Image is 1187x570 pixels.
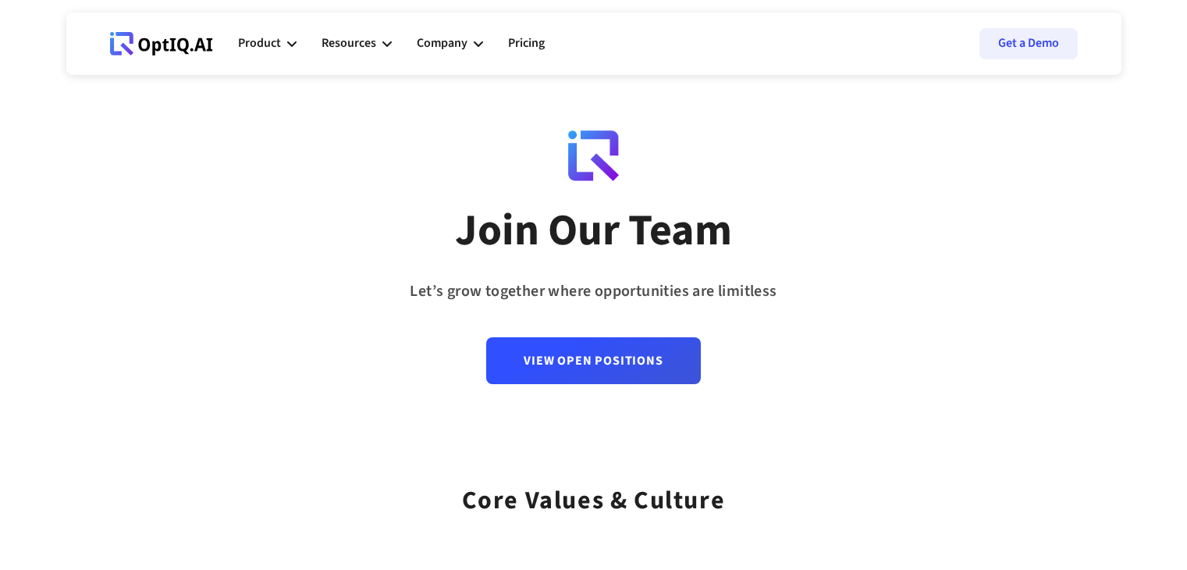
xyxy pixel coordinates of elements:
div: Core values & Culture [462,465,726,521]
div: Let’s grow together where opportunities are limitless [410,277,777,306]
a: Get a Demo [979,28,1078,59]
div: Company [417,33,467,54]
div: Resources [322,20,392,67]
a: View Open Positions [486,337,700,384]
div: Join Our Team [455,204,732,258]
div: Resources [322,33,376,54]
a: Pricing [508,20,545,67]
div: Company [417,20,483,67]
a: Webflow Homepage [110,20,213,67]
div: Product [238,33,281,54]
div: Product [238,20,297,67]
